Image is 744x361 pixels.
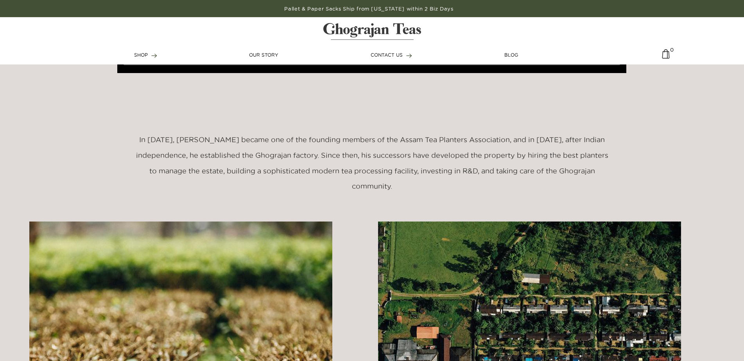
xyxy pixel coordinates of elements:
img: logo-matt.svg [323,23,421,40]
a: BLOG [504,52,518,59]
a: SHOP [134,52,157,59]
span: CONTACT US [371,52,403,57]
span: 0 [670,46,674,50]
h5: In [DATE], [PERSON_NAME] became one of the founding members of the Assam Tea Planters Association... [132,132,612,194]
a: CONTACT US [371,52,412,59]
span: SHOP [134,52,148,57]
a: OUR STORY [249,52,278,59]
img: forward-arrow.svg [406,54,412,58]
a: 0 [662,49,670,64]
img: forward-arrow.svg [151,54,157,58]
img: cart-icon-matt.svg [662,49,670,64]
